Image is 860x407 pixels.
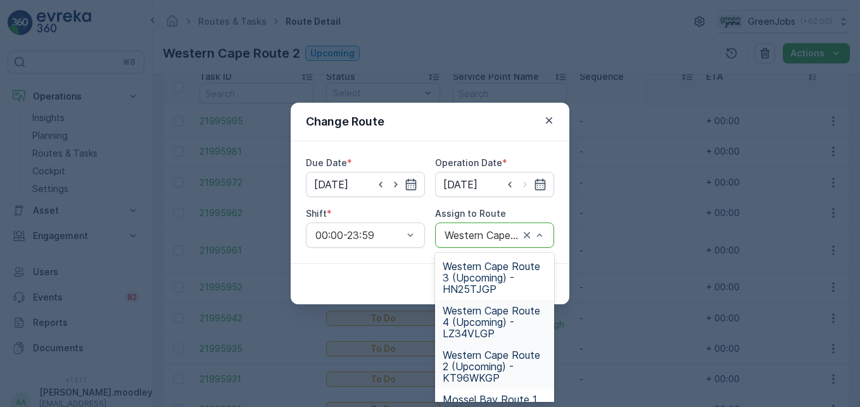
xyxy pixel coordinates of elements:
span: Western Cape Route 3 (Upcoming) - HN25TJGP [443,261,547,295]
p: Change Route [306,113,384,131]
input: dd/mm/yyyy [306,172,425,197]
span: Western Cape Route 4 (Upcoming) - LZ34VLGP [443,305,547,339]
label: Operation Date [435,157,502,168]
input: dd/mm/yyyy [435,172,554,197]
label: Due Date [306,157,347,168]
label: Assign to Route [435,208,506,219]
label: Shift [306,208,327,219]
span: Western Cape Route 2 (Upcoming) - KT96WKGP [443,349,547,384]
